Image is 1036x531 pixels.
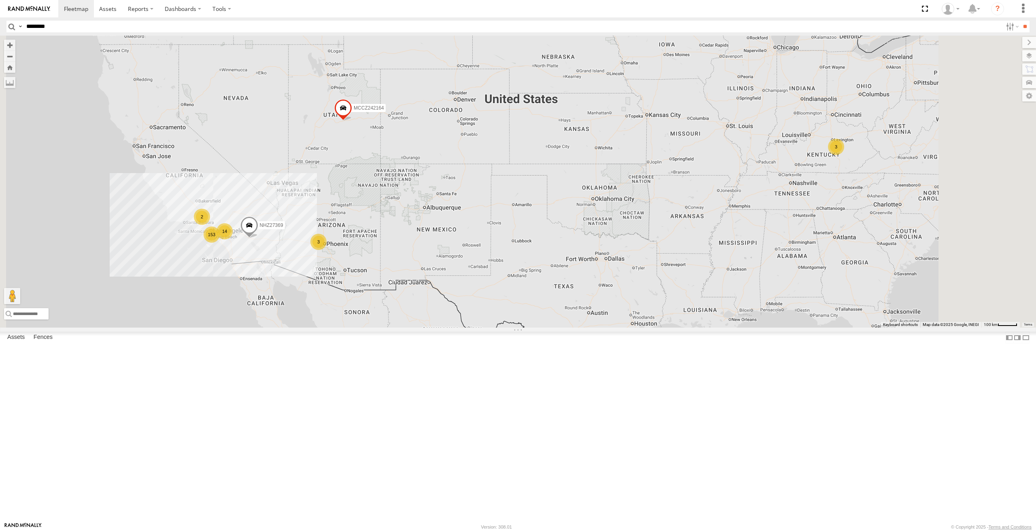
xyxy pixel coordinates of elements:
button: Drag Pegman onto the map to open Street View [4,288,20,304]
label: Map Settings [1022,90,1036,102]
div: Version: 308.01 [481,525,512,529]
div: 2 [194,209,210,225]
div: 3 [828,139,844,155]
label: Search Query [17,21,23,32]
img: rand-logo.svg [8,6,50,12]
label: Dock Summary Table to the Right [1013,332,1021,343]
span: 100 km [984,322,998,327]
div: © Copyright 2025 - [951,525,1032,529]
div: Zulema McIntosch [939,3,962,15]
a: Terms (opens in new tab) [1024,323,1032,326]
a: Visit our Website [4,523,42,531]
i: ? [991,2,1004,15]
a: Terms and Conditions [989,525,1032,529]
span: MCCZ242164 [354,105,384,111]
label: Assets [3,332,29,343]
label: Hide Summary Table [1022,332,1030,343]
span: Map data ©2025 Google, INEGI [923,322,979,327]
button: Keyboard shortcuts [883,322,918,328]
label: Measure [4,77,15,88]
label: Fences [30,332,57,343]
button: Zoom Home [4,62,15,73]
div: 14 [217,223,233,239]
button: Map Scale: 100 km per 45 pixels [981,322,1020,328]
span: NHZ27369 [260,222,283,228]
div: 153 [204,226,220,243]
button: Zoom out [4,51,15,62]
button: Zoom in [4,40,15,51]
label: Dock Summary Table to the Left [1005,332,1013,343]
div: 3 [310,234,327,250]
label: Search Filter Options [1003,21,1020,32]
